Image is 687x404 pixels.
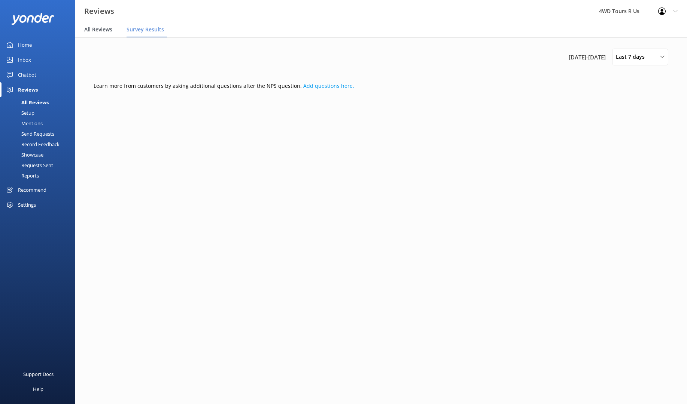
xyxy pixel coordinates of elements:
a: Mentions [4,118,75,129]
div: Reports [4,170,39,181]
div: Mentions [4,118,43,129]
div: Recommend [18,182,46,197]
div: Showcase [4,149,43,160]
div: Settings [18,197,36,212]
div: Chatbot [18,67,36,82]
a: Setup [4,108,75,118]
div: Requests Sent [4,160,53,170]
div: Help [33,382,43,397]
a: Record Feedback [4,139,75,149]
a: All Reviews [4,97,75,108]
img: yonder-white-logo.png [11,13,54,25]
div: Support Docs [23,367,54,382]
p: Learn more from customers by asking additional questions after the NPS question. [94,82,668,90]
a: Send Requests [4,129,75,139]
a: Add questions here. [303,82,354,89]
span: All Reviews [84,26,112,33]
div: Home [18,37,32,52]
h3: Reviews [84,5,114,17]
div: All Reviews [4,97,49,108]
div: Send Requests [4,129,54,139]
span: Survey Results [127,26,164,33]
div: Setup [4,108,34,118]
a: Showcase [4,149,75,160]
a: Reports [4,170,75,181]
a: Requests Sent [4,160,75,170]
div: Inbox [18,52,31,67]
span: Last 7 days [616,53,649,61]
div: Record Feedback [4,139,60,149]
span: [DATE] - [DATE] [569,53,606,62]
div: Reviews [18,82,38,97]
